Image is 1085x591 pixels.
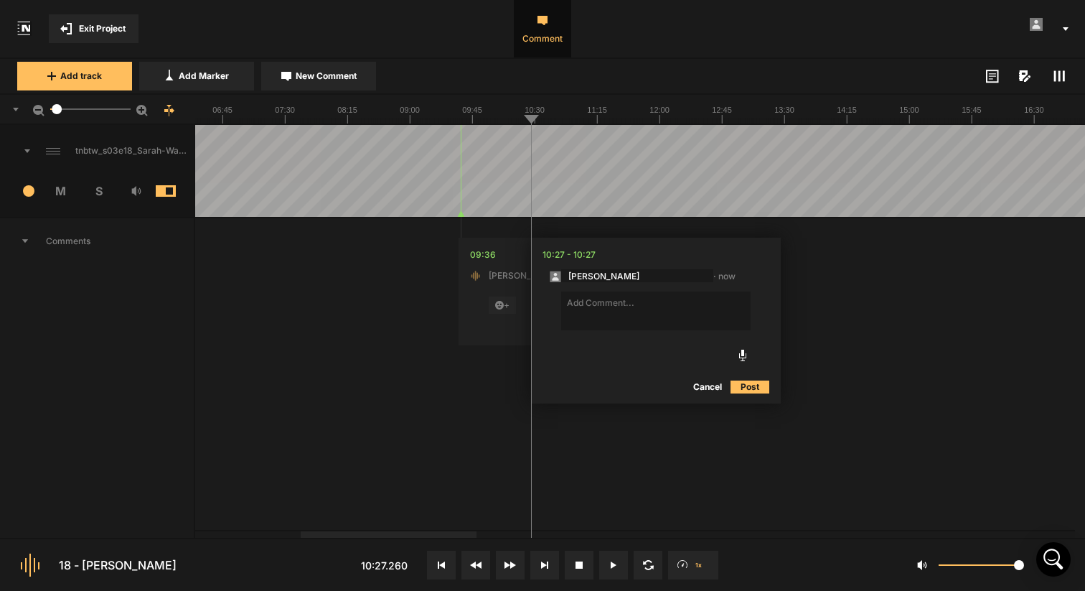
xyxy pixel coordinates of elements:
[550,271,561,282] img: anonymous.svg
[139,62,254,90] button: Add Marker
[837,106,857,114] text: 14:15
[361,559,408,572] span: 10:27.260
[899,106,919,114] text: 15:00
[712,106,732,114] text: 12:45
[668,551,718,580] button: 1x
[550,269,736,283] span: · now
[962,106,982,114] text: 15:45
[1024,106,1044,114] text: 16:30
[80,182,118,200] span: S
[337,106,357,114] text: 08:15
[49,14,138,43] button: Exit Project
[470,248,496,262] div: 09:36.562
[731,378,769,396] button: Post
[774,106,794,114] text: 13:30
[542,248,596,262] div: 10:27 - 10:27
[489,297,516,314] span: +
[59,557,177,574] div: 18 - [PERSON_NAME]
[212,106,232,114] text: 06:45
[296,70,357,83] span: New Comment
[17,62,132,90] button: Add track
[489,269,603,282] span: [PERSON_NAME] · Just now
[60,70,102,83] span: Add track
[400,106,420,114] text: 09:00
[561,269,713,282] input: Your name
[587,106,607,114] text: 11:15
[462,106,482,114] text: 09:45
[685,378,731,396] button: Cancel
[1036,542,1071,577] div: Open Intercom Messenger
[261,62,376,90] button: New Comment
[525,106,545,114] text: 10:30
[42,182,80,200] span: M
[179,70,229,83] span: Add Marker
[470,270,482,281] img: default_audio_project_icon.png
[275,106,295,114] text: 07:30
[79,22,126,35] span: Exit Project
[70,144,194,157] span: tnbtw_s03e18_Sarah-Walker_v1
[649,106,670,114] text: 12:00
